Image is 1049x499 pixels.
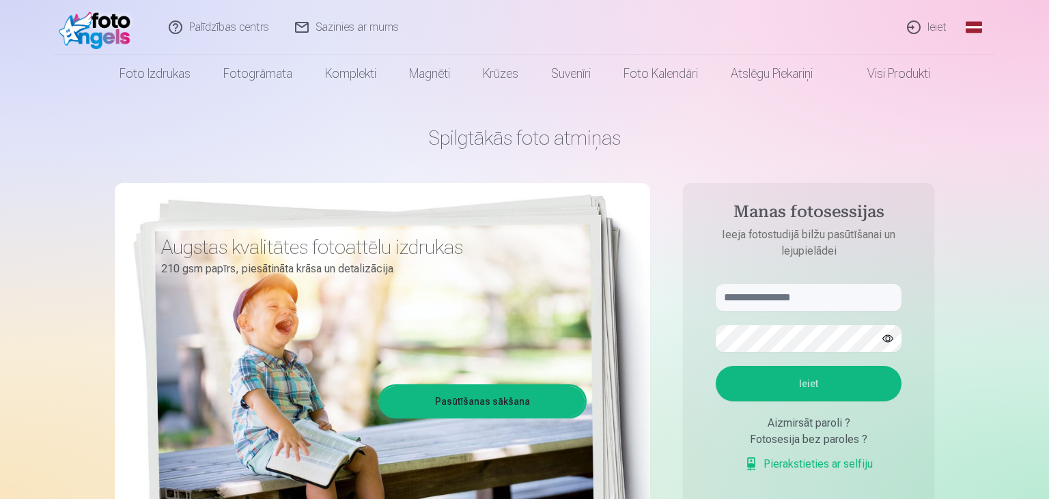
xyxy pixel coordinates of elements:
[744,456,873,472] a: Pierakstieties ar selfiju
[466,55,535,93] a: Krūzes
[829,55,947,93] a: Visi produkti
[161,235,576,259] h3: Augstas kvalitātes fotoattēlu izdrukas
[702,202,915,227] h4: Manas fotosessijas
[714,55,829,93] a: Atslēgu piekariņi
[103,55,207,93] a: Foto izdrukas
[702,227,915,259] p: Ieeja fotostudijā bilžu pasūtīšanai un lejupielādei
[607,55,714,93] a: Foto kalendāri
[716,366,901,401] button: Ieiet
[115,126,934,150] h1: Spilgtākās foto atmiņas
[59,5,137,49] img: /fa1
[535,55,607,93] a: Suvenīri
[380,386,585,416] a: Pasūtīšanas sākšana
[716,415,901,431] div: Aizmirsāt paroli ?
[393,55,466,93] a: Magnēti
[716,431,901,448] div: Fotosesija bez paroles ?
[207,55,309,93] a: Fotogrāmata
[161,259,576,279] p: 210 gsm papīrs, piesātināta krāsa un detalizācija
[309,55,393,93] a: Komplekti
